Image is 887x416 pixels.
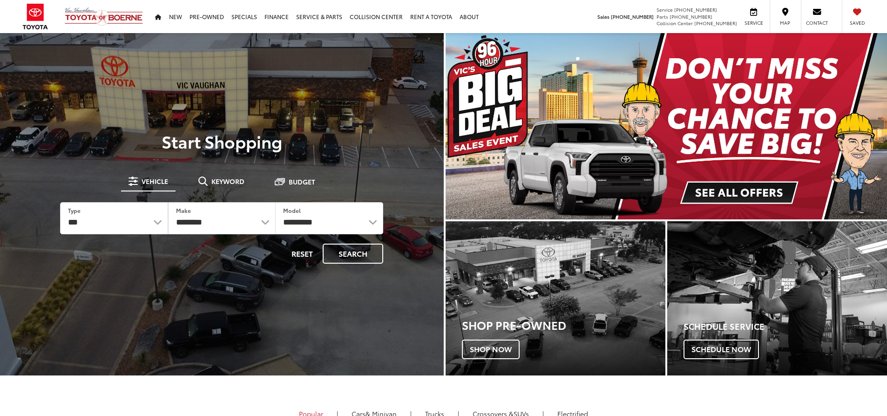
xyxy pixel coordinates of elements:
h4: Schedule Service [684,322,887,331]
span: [PHONE_NUMBER] [670,13,712,20]
label: Type [68,206,81,214]
span: Collision Center [657,20,693,27]
span: Saved [847,20,867,26]
div: Toyota [446,221,665,375]
span: Sales [597,13,609,20]
span: Budget [289,178,315,185]
label: Model [283,206,301,214]
span: Vehicle [142,178,168,184]
span: Schedule Now [684,340,759,359]
label: Make [176,206,191,214]
p: Start Shopping [39,132,405,150]
a: Schedule Service Schedule Now [667,221,887,375]
button: Search [323,244,383,264]
span: Parts [657,13,668,20]
span: Map [775,20,795,26]
button: Reset [284,244,321,264]
span: [PHONE_NUMBER] [611,13,654,20]
div: Toyota [667,221,887,375]
span: [PHONE_NUMBER] [694,20,737,27]
a: Shop Pre-Owned Shop Now [446,221,665,375]
span: [PHONE_NUMBER] [674,6,717,13]
img: Vic Vaughan Toyota of Boerne [64,7,143,26]
span: Service [743,20,764,26]
span: Shop Now [462,340,520,359]
h3: Shop Pre-Owned [462,319,665,331]
span: Contact [806,20,828,26]
span: Service [657,6,673,13]
span: Keyword [211,178,244,184]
